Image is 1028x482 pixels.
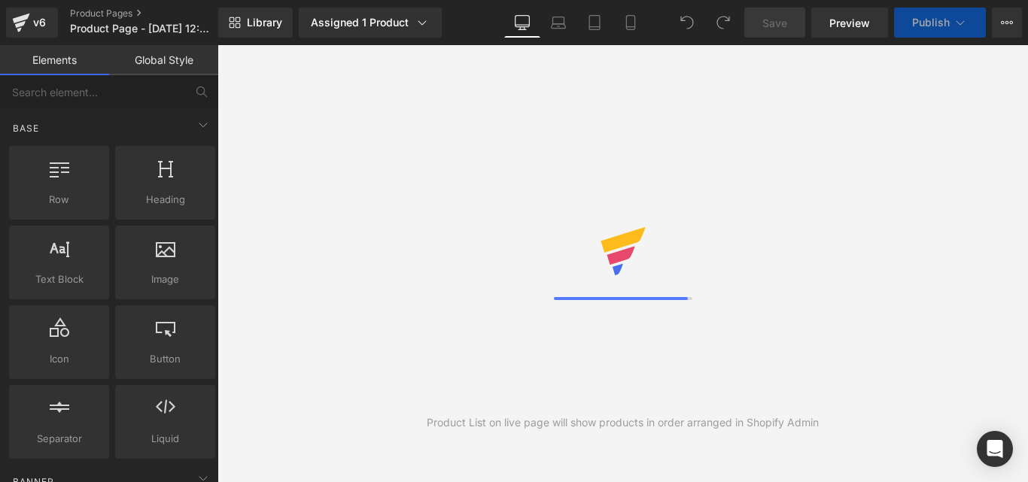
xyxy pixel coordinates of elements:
[70,8,243,20] a: Product Pages
[120,192,211,208] span: Heading
[894,8,986,38] button: Publish
[218,8,293,38] a: New Library
[14,431,105,447] span: Separator
[120,351,211,367] span: Button
[109,45,218,75] a: Global Style
[829,15,870,31] span: Preview
[70,23,214,35] span: Product Page - [DATE] 12:00:56
[14,192,105,208] span: Row
[992,8,1022,38] button: More
[912,17,950,29] span: Publish
[540,8,576,38] a: Laptop
[120,271,211,287] span: Image
[247,16,282,29] span: Library
[672,8,702,38] button: Undo
[11,121,41,135] span: Base
[762,15,787,31] span: Save
[977,431,1013,467] div: Open Intercom Messenger
[311,15,430,30] div: Assigned 1 Product
[427,414,819,431] div: Product List on live page will show products in order arranged in Shopify Admin
[576,8,613,38] a: Tablet
[120,431,211,447] span: Liquid
[30,13,49,32] div: v6
[811,8,888,38] a: Preview
[613,8,649,38] a: Mobile
[14,351,105,367] span: Icon
[6,8,58,38] a: v6
[708,8,738,38] button: Redo
[504,8,540,38] a: Desktop
[14,271,105,287] span: Text Block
